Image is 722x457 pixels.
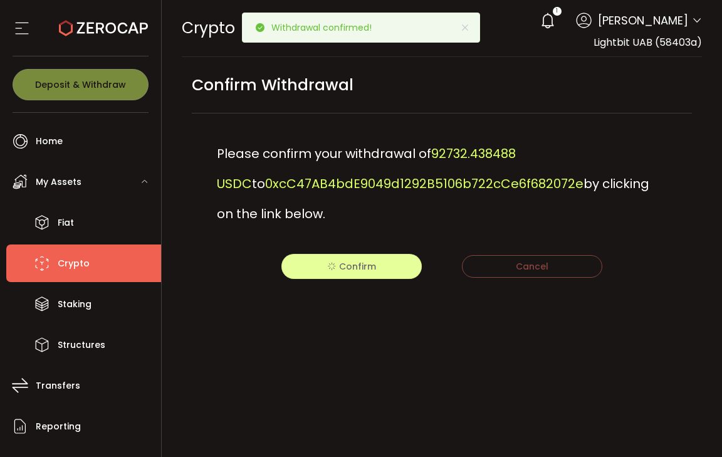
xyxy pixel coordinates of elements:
span: Fiat [58,214,74,232]
span: Home [36,132,63,150]
span: 0xcC47AB4bdE9049d1292B5106b722cCe6f682072e [265,175,583,192]
span: My Assets [36,173,81,191]
span: Confirm Withdrawal [192,71,353,99]
iframe: Chat Widget [576,322,722,457]
span: Deposit & Withdraw [35,80,126,89]
span: Staking [58,295,92,313]
p: Withdrawal confirmed! [271,23,382,32]
span: to [252,175,265,192]
span: 1 [556,7,558,16]
span: Lightbit UAB (58403a) [594,35,702,50]
span: Cancel [516,260,548,273]
button: Cancel [462,255,602,278]
button: Deposit & Withdraw [13,69,149,100]
span: Reporting [36,418,81,436]
span: Please confirm your withdrawal of [217,145,431,162]
span: Crypto [182,17,235,39]
span: Structures [58,336,105,354]
span: [PERSON_NAME] [598,12,688,29]
span: Crypto [58,255,90,273]
span: Transfers [36,377,80,395]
